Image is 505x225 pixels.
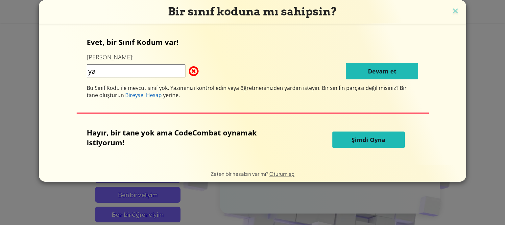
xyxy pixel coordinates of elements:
span: Bu Sınıf Kodu ile mevcut sınıf yok. Yazımınızı kontrol edin veya öğretmeninizden yardım isteyin. [87,84,322,92]
span: Bir sınıfın parçası değil misiniz? Bir tane oluşturun [87,84,407,99]
span: yerine. [162,92,180,99]
span: Zaten bir hesabın var mı? [211,171,269,177]
span: Devam et [368,67,397,75]
img: close icon [451,7,460,16]
span: Şimdi Oyna [351,136,385,144]
button: Şimdi Oyna [332,132,405,148]
span: Bir sınıf koduna mı sahipsin? [168,5,337,18]
p: Hayır, bir tane yok ama CodeCombat oynamak istiyorum! [87,128,286,147]
label: [PERSON_NAME]: [87,53,133,61]
p: Evet, bir Sınıf Kodum var! [87,37,418,47]
button: Devam et [346,63,418,79]
a: Oturum aç [269,171,295,177]
span: Bireysel Hesap [125,92,162,99]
